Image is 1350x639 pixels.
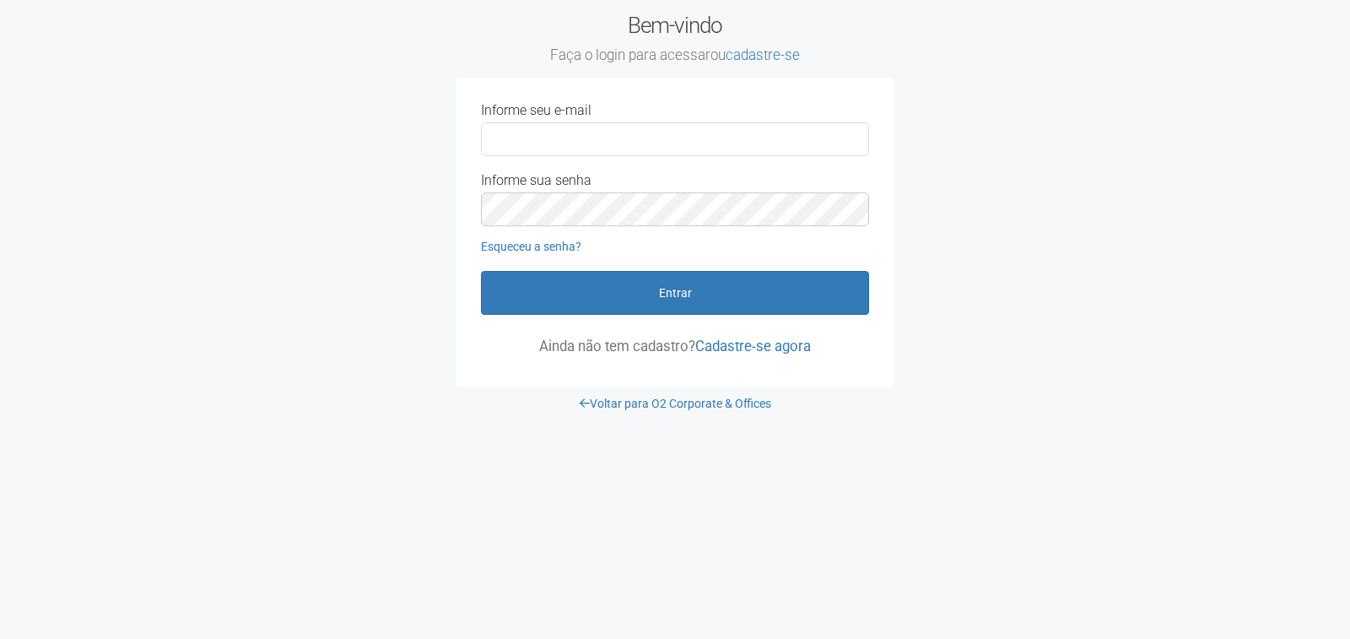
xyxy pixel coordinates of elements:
small: Faça o login para acessar [456,46,894,65]
a: Voltar para O2 Corporate & Offices [580,397,771,410]
a: Esqueceu a senha? [481,240,581,253]
label: Informe seu e-mail [481,103,591,118]
span: ou [710,46,800,63]
button: Entrar [481,271,869,315]
a: Cadastre-se agora [695,338,811,355]
h2: Bem-vindo [456,13,894,65]
p: Ainda não tem cadastro? [481,338,869,354]
label: Informe sua senha [481,173,591,188]
a: cadastre-se [726,46,800,63]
